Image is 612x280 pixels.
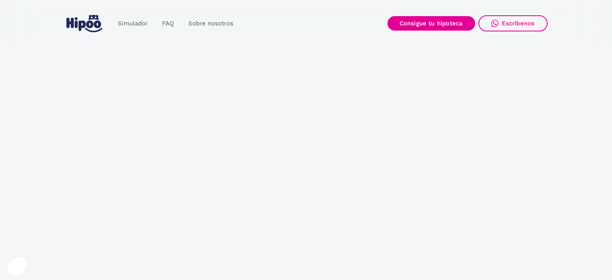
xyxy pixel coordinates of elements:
a: FAQ [155,16,181,31]
a: Simulador [111,16,155,31]
a: Escríbenos [478,15,548,31]
a: Sobre nosotros [181,16,241,31]
a: home [65,12,104,35]
div: Escríbenos [502,20,535,27]
a: Consigue tu hipoteca [387,16,475,31]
